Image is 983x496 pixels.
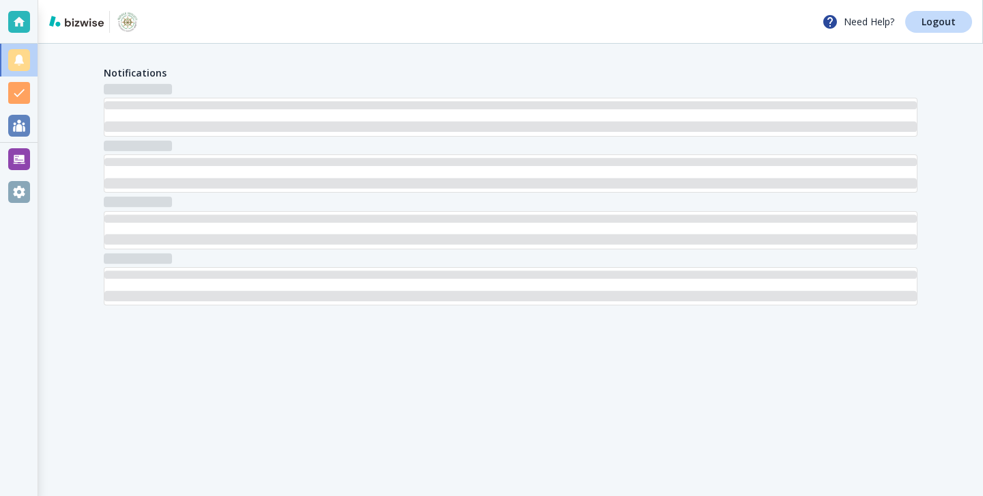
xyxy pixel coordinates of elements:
[49,16,104,27] img: bizwise
[115,11,140,33] img: Middle Mission
[822,14,894,30] p: Need Help?
[905,11,972,33] a: Logout
[922,17,956,27] p: Logout
[104,66,167,80] h4: Notifications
